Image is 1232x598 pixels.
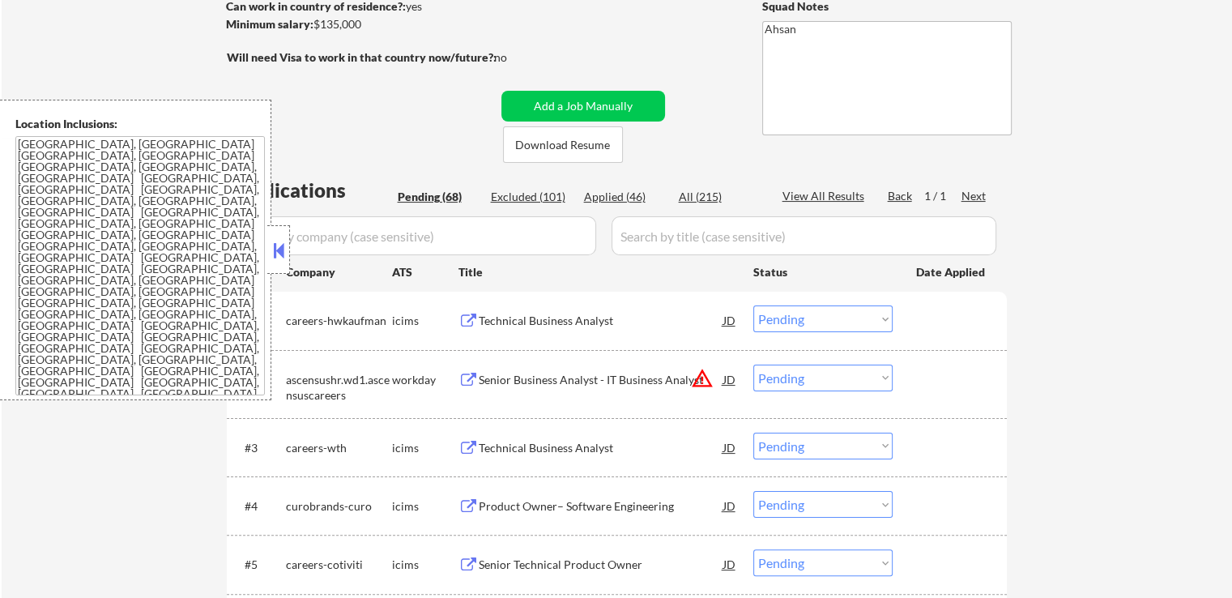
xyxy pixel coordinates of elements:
div: All (215) [679,189,760,205]
div: careers-cotiviti [286,557,392,573]
div: JD [722,549,738,579]
div: no [494,49,540,66]
button: Add a Job Manually [501,91,665,122]
button: warning_amber [691,367,714,390]
div: icims [392,313,458,329]
div: Technical Business Analyst [479,313,723,329]
div: Company [286,264,392,280]
div: Next [961,188,987,204]
div: curobrands-curo [286,498,392,515]
div: Title [458,264,738,280]
strong: Minimum salary: [226,17,313,31]
div: careers-wth [286,440,392,456]
div: JD [722,433,738,462]
div: icims [392,440,458,456]
div: Senior Business Analyst - IT Business Analyst [479,372,723,388]
input: Search by title (case sensitive) [612,216,996,255]
div: Back [888,188,914,204]
div: Pending (68) [398,189,479,205]
button: Download Resume [503,126,623,163]
div: Senior Technical Product Owner [479,557,723,573]
div: Applications [232,181,392,200]
div: workday [392,372,458,388]
div: Technical Business Analyst [479,440,723,456]
div: Location Inclusions: [15,116,265,132]
div: #3 [245,440,273,456]
div: Applied (46) [584,189,665,205]
div: View All Results [782,188,869,204]
div: icims [392,498,458,515]
div: JD [722,305,738,335]
div: Date Applied [916,264,987,280]
div: icims [392,557,458,573]
div: $135,000 [226,16,496,32]
div: 1 / 1 [924,188,961,204]
strong: Will need Visa to work in that country now/future?: [227,50,497,64]
div: Status [753,257,893,286]
div: JD [722,365,738,394]
div: JD [722,491,738,520]
div: ascensushr.wd1.ascensuscareers [286,372,392,404]
div: careers-hwkaufman [286,313,392,329]
input: Search by company (case sensitive) [232,216,596,255]
div: #5 [245,557,273,573]
div: #4 [245,498,273,515]
div: ATS [392,264,458,280]
div: Excluded (101) [491,189,572,205]
div: Product Owner– Software Engineering [479,498,723,515]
